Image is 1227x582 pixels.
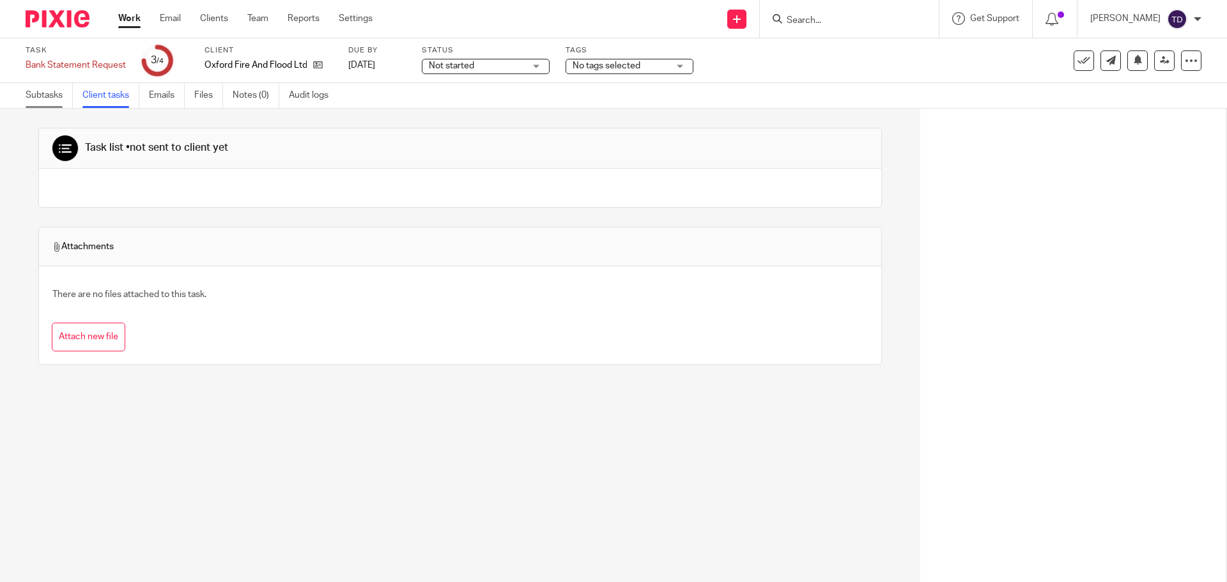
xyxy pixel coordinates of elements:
div: Task list • [85,141,228,155]
span: No tags selected [573,61,640,70]
a: Clients [200,12,228,25]
button: Snooze task [1127,50,1148,71]
label: Tags [566,45,693,56]
p: [PERSON_NAME] [1090,12,1161,25]
a: Reassign task [1154,50,1175,71]
a: Files [194,83,223,108]
a: Client tasks [82,83,139,108]
a: Work [118,12,141,25]
span: [DATE] [348,61,375,70]
input: Search [785,15,900,27]
span: not sent to client yet [130,142,228,153]
a: Subtasks [26,83,73,108]
p: Oxford Fire And Flood Ltd [204,59,307,72]
a: Email [160,12,181,25]
a: Team [247,12,268,25]
a: Reports [288,12,320,25]
div: Bank Statement Request [26,59,126,72]
a: Audit logs [289,83,338,108]
a: Send new email to Oxford Fire And Flood Ltd [1100,50,1121,71]
span: Attachments [52,240,114,253]
small: /4 [157,57,164,65]
label: Due by [348,45,406,56]
span: Not started [429,61,474,70]
img: svg%3E [1167,9,1187,29]
span: Get Support [970,14,1019,23]
a: Settings [339,12,373,25]
div: 3 [151,53,164,68]
button: Attach new file [52,323,125,351]
label: Status [422,45,550,56]
a: Emails [149,83,185,108]
label: Client [204,45,332,56]
i: Open client page [313,60,323,70]
a: Notes (0) [233,83,279,108]
img: Pixie [26,10,89,27]
span: There are no files attached to this task. [52,290,206,299]
label: Task [26,45,126,56]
